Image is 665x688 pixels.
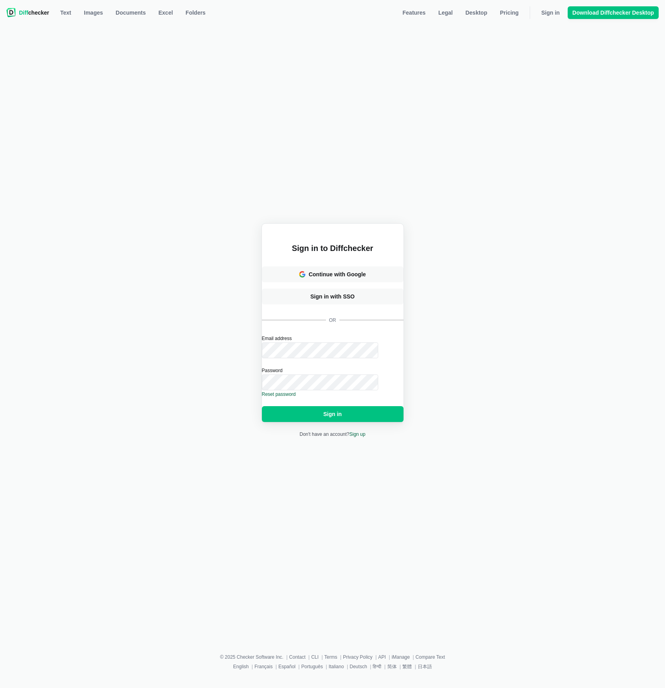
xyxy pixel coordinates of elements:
[79,6,108,19] a: Images
[309,293,356,300] span: Sign in with SSO
[378,654,386,660] a: API
[19,9,49,17] span: checker
[55,6,76,19] a: Text
[571,9,656,17] span: Download Diffchecker Desktop
[387,664,397,669] a: 简体
[540,9,561,17] span: Sign in
[401,9,427,17] span: Features
[311,654,319,660] a: CLI
[6,6,49,19] a: Diffchecker
[279,664,296,669] a: Español
[460,6,492,19] a: Desktop
[154,6,178,19] a: Excel
[59,9,73,17] span: Text
[434,6,458,19] a: Legal
[536,6,565,19] a: Sign in
[111,6,150,19] a: Documents
[262,368,404,390] label: Password
[114,9,147,17] span: Documents
[398,6,430,19] a: Features
[157,9,175,17] span: Excel
[322,410,343,418] span: Sign in
[262,406,404,422] button: Sign in
[402,664,412,669] a: 繁體
[464,9,489,17] span: Desktop
[233,664,248,669] a: English
[262,334,404,358] label: Email address
[498,9,520,17] span: Pricing
[392,654,410,660] a: iManage
[350,664,367,669] a: Deutsch
[262,342,378,358] input: Email address
[418,664,432,669] a: 日本語
[349,431,366,437] a: Sign up
[262,243,404,254] h2: Sign in to Diffchecker
[324,654,337,660] a: Terms
[184,9,207,17] span: Folders
[309,270,366,278] div: Continue with Google
[254,664,273,669] a: Français
[220,653,289,661] li: © 2025 Checker Software Inc.
[373,664,381,669] a: हिन्दी
[262,289,404,304] a: Sign in with SSO
[329,664,344,669] a: Italiano
[301,664,323,669] a: Português
[262,374,378,390] input: Password
[6,8,16,17] img: Diffchecker logo
[82,9,104,17] span: Images
[415,654,445,660] a: Compare Text
[5,430,660,438] div: Don't have an account?
[262,311,404,328] div: or
[181,6,210,19] button: Folders
[343,654,373,660] a: Privacy Policy
[19,10,28,16] span: Diff
[289,654,305,660] a: Contact
[262,266,404,282] button: Continue with Google
[262,392,296,397] a: Reset password
[437,9,455,17] span: Legal
[568,6,659,19] a: Download Diffchecker Desktop
[495,6,523,19] a: Pricing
